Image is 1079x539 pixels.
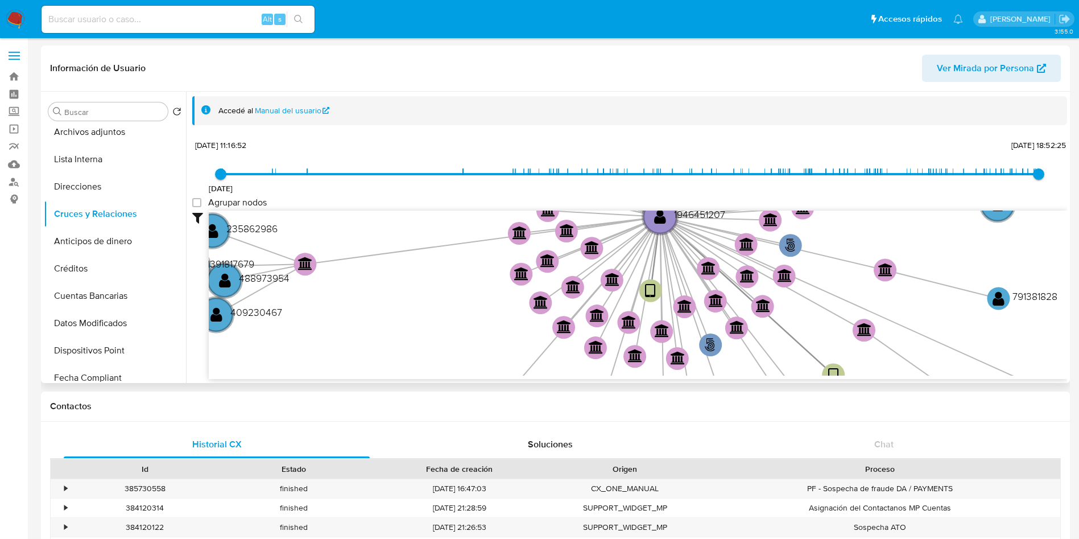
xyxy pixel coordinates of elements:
text:  [589,340,603,354]
button: Cruces y Relaciones [44,200,186,228]
button: search-icon [287,11,310,27]
div: finished [220,479,369,498]
div: finished [220,499,369,517]
text:  [590,308,605,322]
text:  [541,203,556,217]
text:  [857,323,872,336]
text:  [560,224,574,237]
span: Accesos rápidos [878,13,942,25]
text:  [993,290,1004,307]
div: CX_ONE_MANUAL [551,479,700,498]
text:  [671,351,685,365]
div: Estado [228,463,361,475]
span: Agrupar nodos [208,197,267,208]
text:  [605,273,620,286]
text: 791381828 [1012,289,1057,303]
text:  [763,213,778,227]
button: Buscar [53,107,62,116]
text: 235862986 [226,221,278,236]
text:  [566,280,581,294]
button: Dispositivos Point [44,337,186,364]
button: Datos Modificados [44,310,186,337]
text:  [622,315,636,329]
div: [DATE] 21:26:53 [369,518,551,537]
text:  [534,295,548,309]
text:  [828,367,839,384]
text:  [677,299,692,313]
text:  [739,237,754,251]
button: Anticipos de dinero [44,228,186,255]
text: 488973954 [239,271,290,285]
span: Ver Mirada por Persona [937,55,1034,82]
span: [DATE] 18:52:25 [1011,139,1066,151]
button: Direcciones [44,173,186,200]
text:  [210,306,222,323]
button: Créditos [44,255,186,282]
text:  [557,320,572,334]
div: Fecha de creación [377,463,543,475]
span: Historial CX [192,438,242,451]
button: Fecha Compliant [44,364,186,392]
div: Id [78,463,212,475]
text:  [701,261,716,275]
text:  [645,283,656,299]
button: Cuentas Bancarias [44,282,186,310]
h1: Información de Usuario [50,63,146,74]
text: 1391817679 [207,257,254,271]
text:  [654,208,666,225]
text:  [705,338,716,352]
div: Asignación del Contactanos MP Cuentas [700,499,1060,517]
text:  [298,257,313,270]
div: • [64,522,67,533]
span: Soluciones [528,438,573,451]
button: Lista Interna [44,146,186,173]
text:  [206,223,218,239]
div: [DATE] 16:47:03 [369,479,551,498]
div: 385730558 [71,479,220,498]
text:  [512,226,527,240]
button: Ver Mirada por Persona [922,55,1061,82]
text:  [628,349,643,363]
span: Alt [263,14,272,24]
div: Proceso [708,463,1052,475]
text:  [878,263,893,277]
span: s [278,14,282,24]
h1: Contactos [50,401,1061,412]
text:  [730,320,745,334]
span: [DATE] 11:16:52 [195,139,246,151]
text:  [785,238,796,252]
text:  [756,299,771,312]
text:  [540,254,555,268]
text:  [778,269,792,282]
span: Accedé al [218,105,253,116]
div: SUPPORT_WIDGET_MP [551,518,700,537]
p: ivonne.perezonofre@mercadolibre.com.mx [990,14,1055,24]
div: Sospecha ATO [700,518,1060,537]
span: [DATE] [209,183,233,194]
text:  [740,269,755,283]
text:  [219,272,231,289]
div: finished [220,518,369,537]
button: Volver al orden por defecto [172,107,181,120]
a: Salir [1059,13,1070,25]
text: 409230467 [230,305,282,319]
div: • [64,483,67,494]
button: Archivos adjuntos [44,118,186,146]
div: 384120122 [71,518,220,537]
text:  [585,241,600,254]
div: SUPPORT_WIDGET_MP [551,499,700,517]
input: Buscar [64,107,163,117]
input: Buscar usuario o caso... [42,12,315,27]
div: Origen [559,463,692,475]
text:  [709,294,724,307]
a: Notificaciones [953,14,963,24]
text: 1946451207 [674,207,725,221]
div: [DATE] 21:28:59 [369,499,551,517]
div: 384120314 [71,499,220,517]
div: PF - Sospecha de fraude DA / PAYMENTS [700,479,1060,498]
text:  [514,267,529,281]
span: Chat [874,438,894,451]
div: • [64,503,67,513]
a: Manual del usuario [255,105,330,116]
text:  [655,324,669,338]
